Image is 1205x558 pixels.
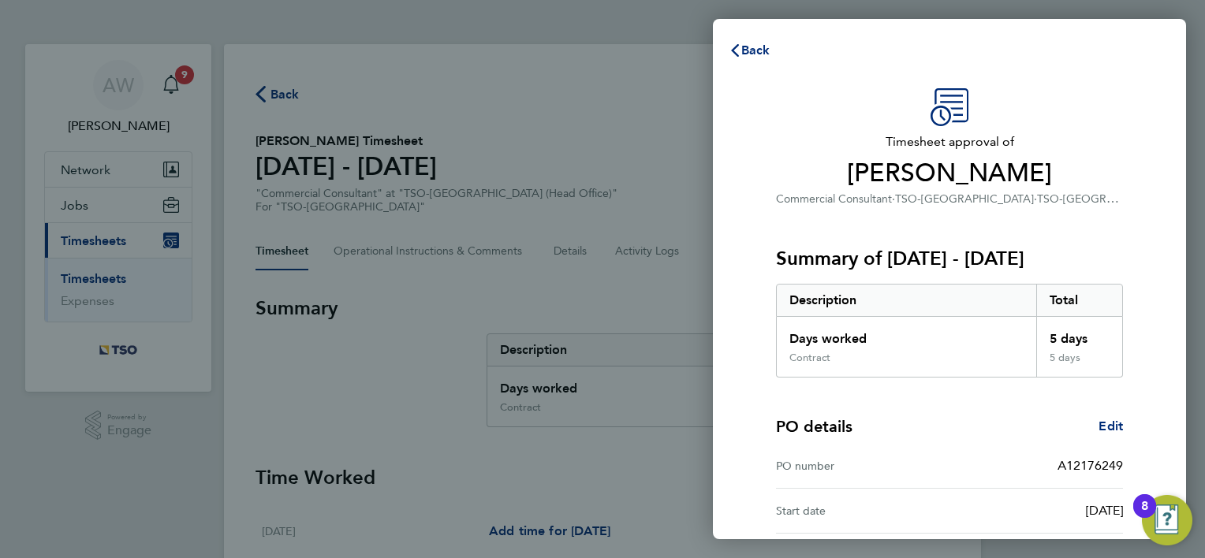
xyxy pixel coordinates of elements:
div: PO number [776,456,949,475]
div: 5 days [1036,352,1123,377]
span: · [1034,192,1037,206]
h4: PO details [776,415,852,437]
div: Contract [789,352,830,364]
div: Summary of 23 - 29 Aug 2025 [776,284,1123,378]
button: Back [713,35,786,66]
div: 5 days [1036,317,1123,352]
span: Edit [1099,418,1123,433]
span: [PERSON_NAME] [776,158,1123,189]
span: · [892,192,895,206]
div: Start date [776,501,949,520]
div: 8 [1141,506,1148,526]
div: [DATE] [949,501,1123,520]
div: Total [1036,285,1123,316]
button: Open Resource Center, 8 new notifications [1142,495,1192,545]
a: Edit [1099,417,1123,436]
span: Commercial Consultant [776,192,892,206]
span: Timesheet approval of [776,132,1123,151]
h3: Summary of [DATE] - [DATE] [776,246,1123,271]
span: TSO-[GEOGRAPHIC_DATA] [895,192,1034,206]
div: Description [777,285,1036,316]
span: Back [741,43,770,58]
div: Days worked [777,317,1036,352]
span: A12176249 [1058,458,1123,473]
